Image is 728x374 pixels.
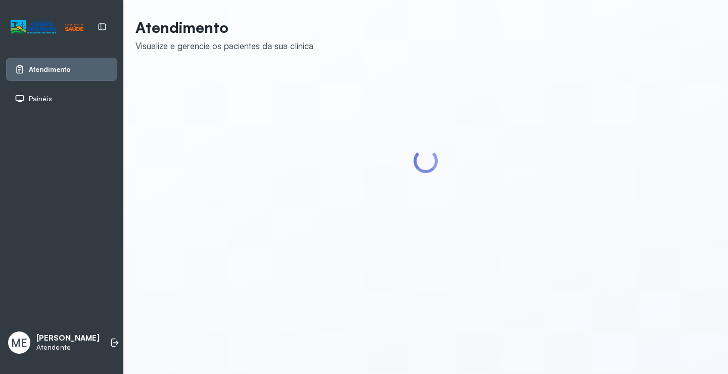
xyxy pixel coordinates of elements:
p: Atendimento [135,18,313,36]
img: Logotipo do estabelecimento [11,19,83,35]
span: Painéis [29,95,52,103]
span: Atendimento [29,65,71,74]
a: Atendimento [15,64,109,74]
p: [PERSON_NAME] [36,334,100,343]
p: Atendente [36,343,100,352]
div: Visualize e gerencie os pacientes da sua clínica [135,40,313,51]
